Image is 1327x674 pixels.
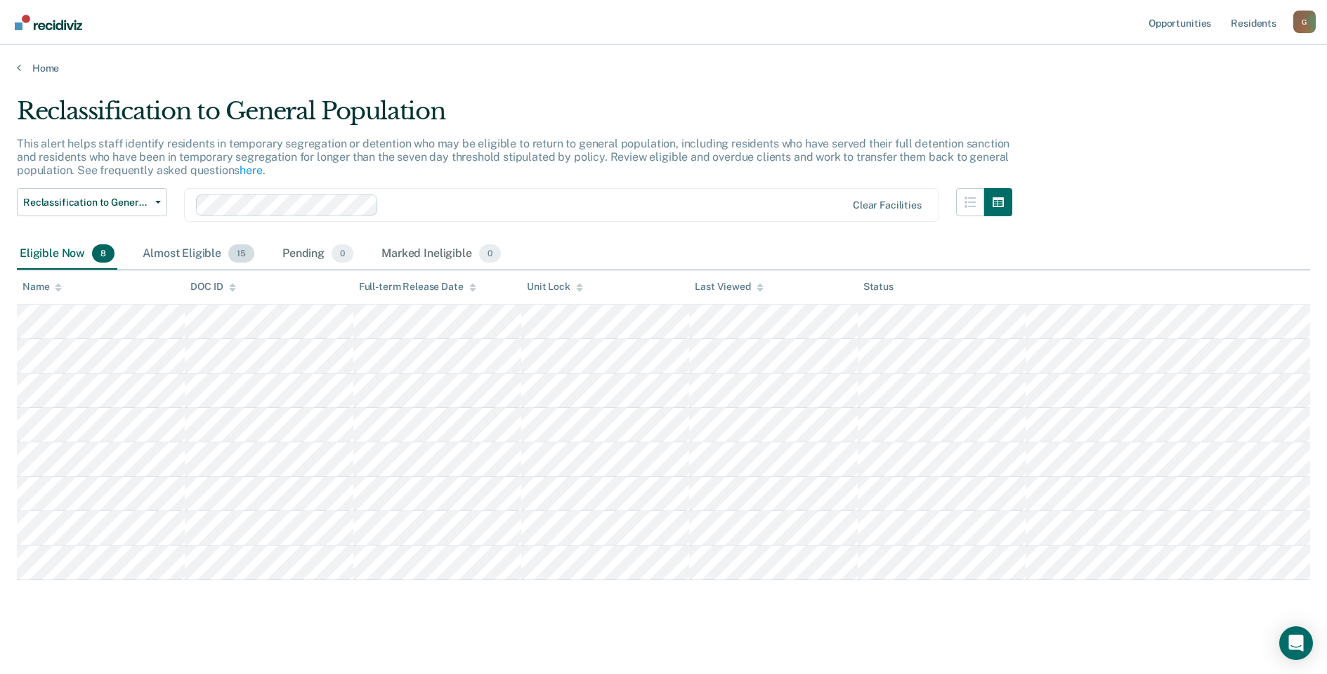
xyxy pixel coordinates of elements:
span: Reclassification to General Population [23,197,150,209]
div: Last Viewed [695,281,763,293]
div: Pending0 [280,239,356,270]
p: This alert helps staff identify residents in temporary segregation or detention who may be eligib... [17,137,1009,177]
div: Status [863,281,894,293]
div: G [1293,11,1316,33]
img: Recidiviz [15,15,82,30]
button: Profile dropdown button [1293,11,1316,33]
div: Clear facilities [853,199,922,211]
a: Home [17,62,1310,74]
span: 15 [228,244,254,263]
div: Eligible Now8 [17,239,117,270]
div: DOC ID [190,281,235,293]
div: Almost Eligible15 [140,239,257,270]
button: Reclassification to General Population [17,188,167,216]
div: Marked Ineligible0 [379,239,504,270]
div: Name [22,281,62,293]
a: here [240,164,262,177]
div: Reclassification to General Population [17,97,1012,137]
span: 0 [479,244,501,263]
span: 8 [92,244,115,263]
div: Full-term Release Date [359,281,476,293]
div: Unit Lock [527,281,583,293]
div: Open Intercom Messenger [1279,626,1313,660]
span: 0 [332,244,353,263]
